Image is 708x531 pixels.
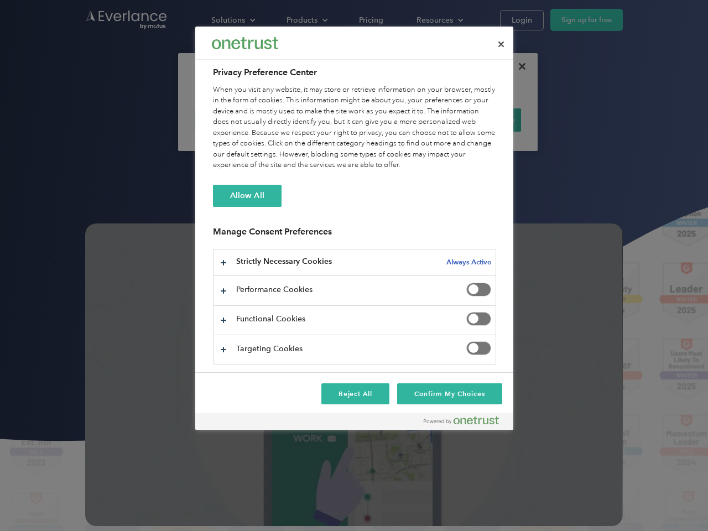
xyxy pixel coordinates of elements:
[195,27,513,430] div: Privacy Preference Center
[489,32,513,56] button: Close
[81,66,137,89] input: Submit
[195,27,513,430] div: Preference center
[424,416,508,430] a: Powered by OneTrust Opens in a new Tab
[213,85,496,171] div: When you visit any website, it may store or retrieve information on your browser, mostly in the f...
[397,383,502,404] button: Confirm My Choices
[213,226,496,243] h3: Manage Consent Preferences
[321,383,390,404] button: Reject All
[424,416,499,425] img: Powered by OneTrust Opens in a new Tab
[213,185,282,207] button: Allow All
[212,37,278,49] img: Everlance
[213,66,496,79] h2: Privacy Preference Center
[212,32,278,54] div: Everlance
